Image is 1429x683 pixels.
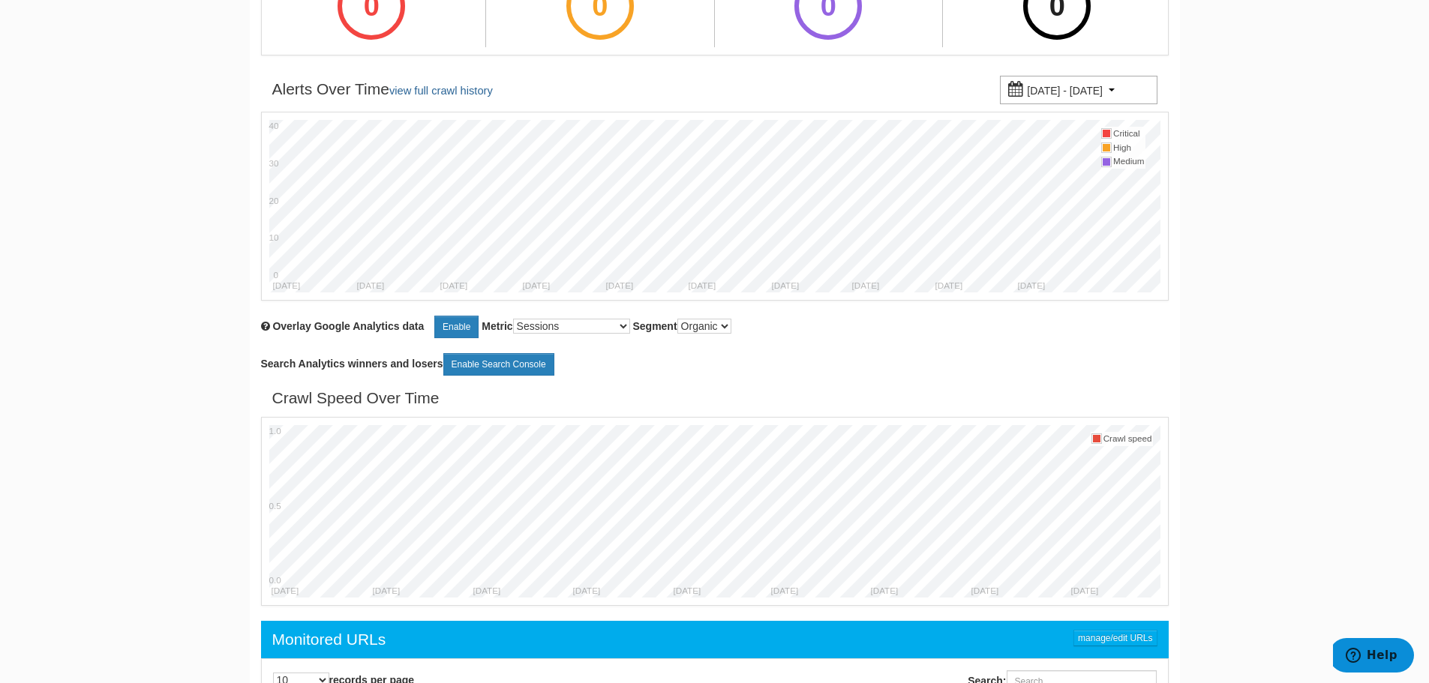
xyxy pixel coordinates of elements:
td: Medium [1112,154,1145,169]
a: view full crawl history [389,85,493,97]
td: Critical [1112,127,1145,141]
span: Overlay chart with Google Analytics data [272,320,424,332]
a: Enable Search Console [443,353,554,376]
label: Metric [482,319,629,334]
div: Alerts Over Time [272,78,493,102]
label: Segment [632,319,731,334]
td: High [1112,141,1145,155]
a: Enable [434,316,479,338]
small: [DATE] - [DATE] [1027,85,1103,97]
select: Segment [677,319,731,334]
select: Metric [513,319,630,334]
div: Crawl Speed Over Time [272,387,440,409]
iframe: Opens a widget where you can find more information [1333,638,1414,676]
div: Monitored URLs [272,628,386,651]
label: Search Analytics winners and losers [261,353,554,376]
a: manage/edit URLs [1073,630,1157,646]
td: Crawl speed [1103,432,1153,446]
